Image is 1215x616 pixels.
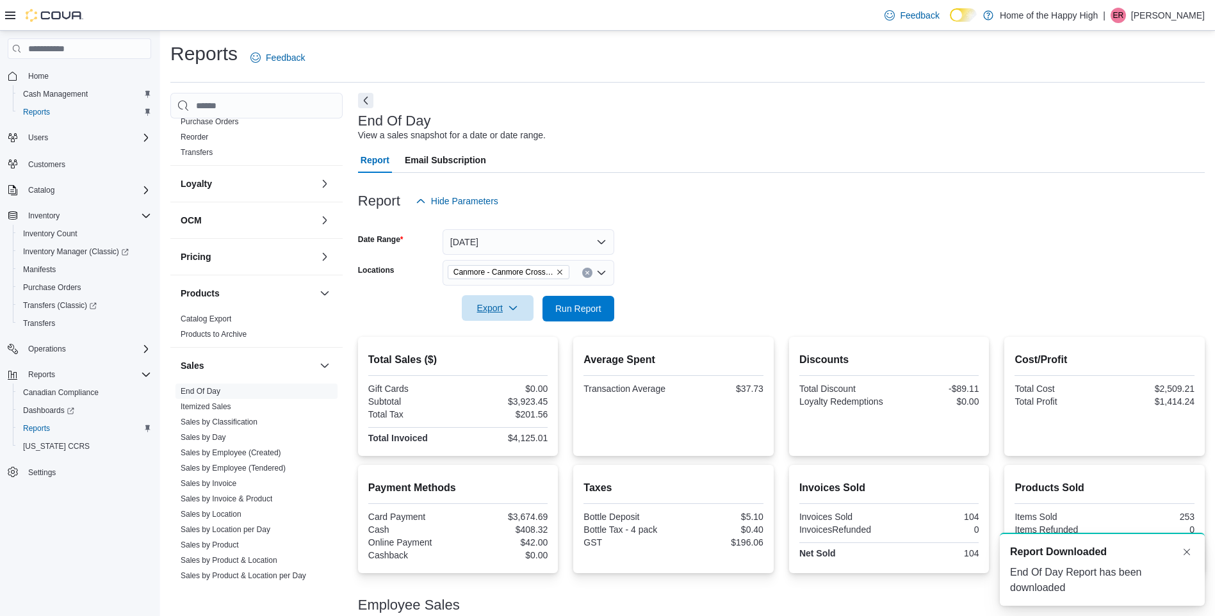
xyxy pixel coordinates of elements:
[368,480,548,496] h2: Payment Methods
[1015,396,1102,407] div: Total Profit
[18,439,151,454] span: Washington CCRS
[170,41,238,67] h1: Reports
[950,8,977,22] input: Dark Mode
[3,154,156,173] button: Customers
[317,249,332,264] button: Pricing
[368,384,455,394] div: Gift Cards
[461,524,548,535] div: $408.32
[448,265,569,279] span: Canmore - Canmore Crossing - Fire & Flower
[181,359,204,372] h3: Sales
[18,403,79,418] a: Dashboards
[358,265,395,275] label: Locations
[23,464,151,480] span: Settings
[368,352,548,368] h2: Total Sales ($)
[358,193,400,209] h3: Report
[405,147,486,173] span: Email Subscription
[181,330,247,339] a: Products to Archive
[3,366,156,384] button: Reports
[361,147,389,173] span: Report
[1107,396,1195,407] div: $1,414.24
[181,540,239,550] span: Sales by Product
[453,266,553,279] span: Canmore - Canmore Crossing - Fire & Flower
[18,385,151,400] span: Canadian Compliance
[181,329,247,339] span: Products to Archive
[18,421,55,436] a: Reports
[23,341,151,357] span: Operations
[1000,8,1098,23] p: Home of the Happy High
[542,296,614,321] button: Run Report
[879,3,944,28] a: Feedback
[368,512,455,522] div: Card Payment
[28,211,60,221] span: Inventory
[358,129,546,142] div: View a sales snapshot for a date or date range.
[181,401,231,412] span: Itemized Sales
[461,512,548,522] div: $3,674.69
[181,177,212,190] h3: Loyalty
[8,61,151,515] nav: Complex example
[181,386,220,396] span: End Of Day
[1107,384,1195,394] div: $2,509.21
[676,512,763,522] div: $5.10
[583,352,763,368] h2: Average Spent
[799,396,886,407] div: Loyalty Redemptions
[799,480,979,496] h2: Invoices Sold
[18,403,151,418] span: Dashboards
[1015,384,1102,394] div: Total Cost
[23,282,81,293] span: Purchase Orders
[181,117,239,126] a: Purchase Orders
[18,86,151,102] span: Cash Management
[892,384,979,394] div: -$89.11
[431,195,498,207] span: Hide Parameters
[799,384,886,394] div: Total Discount
[676,524,763,535] div: $0.40
[181,494,272,504] span: Sales by Invoice & Product
[3,129,156,147] button: Users
[23,405,74,416] span: Dashboards
[358,597,460,613] h3: Employee Sales
[18,244,151,259] span: Inventory Manager (Classic)
[3,463,156,482] button: Settings
[13,437,156,455] button: [US_STATE] CCRS
[28,71,49,81] span: Home
[181,314,231,324] span: Catalog Export
[1113,8,1124,23] span: ER
[181,214,202,227] h3: OCM
[23,182,151,198] span: Catalog
[23,157,70,172] a: Customers
[317,176,332,191] button: Loyalty
[23,441,90,451] span: [US_STATE] CCRS
[23,107,50,117] span: Reports
[181,433,226,442] a: Sales by Day
[358,113,431,129] h3: End Of Day
[18,104,55,120] a: Reports
[181,525,270,534] a: Sales by Location per Day
[13,314,156,332] button: Transfers
[1015,480,1195,496] h2: Products Sold
[23,130,53,145] button: Users
[18,262,61,277] a: Manifests
[3,67,156,85] button: Home
[1010,544,1195,560] div: Notification
[181,555,277,565] span: Sales by Product & Location
[23,182,60,198] button: Catalog
[411,188,503,214] button: Hide Parameters
[1107,512,1195,522] div: 253
[18,439,95,454] a: [US_STATE] CCRS
[1111,8,1126,23] div: Edward Renzi
[556,268,564,276] button: Remove Canmore - Canmore Crossing - Fire & Flower from selection in this group
[13,279,156,296] button: Purchase Orders
[181,402,231,411] a: Itemized Sales
[1010,565,1195,596] div: End Of Day Report has been downloaded
[181,287,220,300] h3: Products
[245,45,310,70] a: Feedback
[13,384,156,401] button: Canadian Compliance
[368,524,455,535] div: Cash
[13,85,156,103] button: Cash Management
[583,384,671,394] div: Transaction Average
[443,229,614,255] button: [DATE]
[23,68,151,84] span: Home
[1103,8,1105,23] p: |
[1015,352,1195,368] h2: Cost/Profit
[23,465,61,480] a: Settings
[18,226,83,241] a: Inventory Count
